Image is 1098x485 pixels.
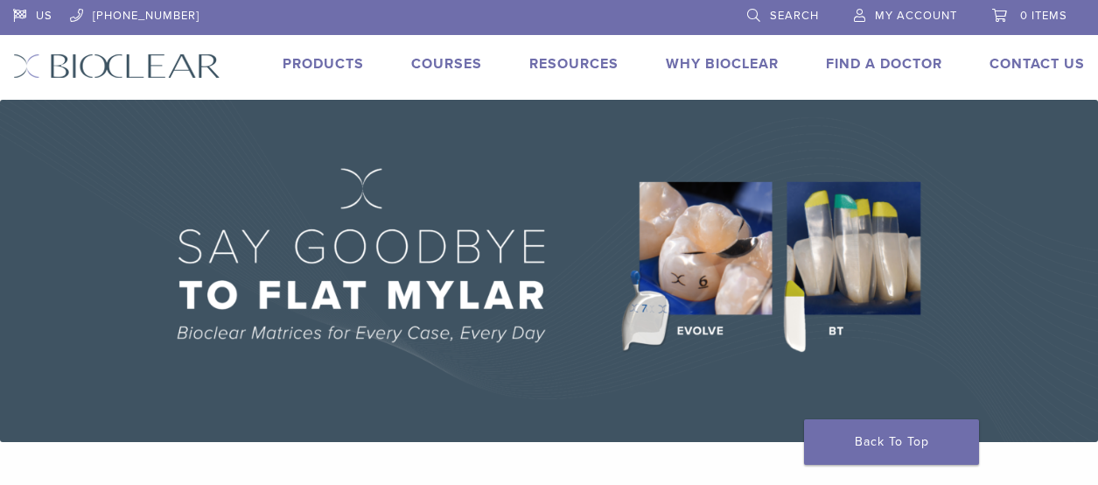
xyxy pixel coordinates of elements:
[990,55,1085,73] a: Contact Us
[770,9,819,23] span: Search
[875,9,957,23] span: My Account
[283,55,364,73] a: Products
[13,53,220,79] img: Bioclear
[529,55,619,73] a: Resources
[666,55,779,73] a: Why Bioclear
[826,55,942,73] a: Find A Doctor
[804,419,979,465] a: Back To Top
[1020,9,1067,23] span: 0 items
[411,55,482,73] a: Courses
